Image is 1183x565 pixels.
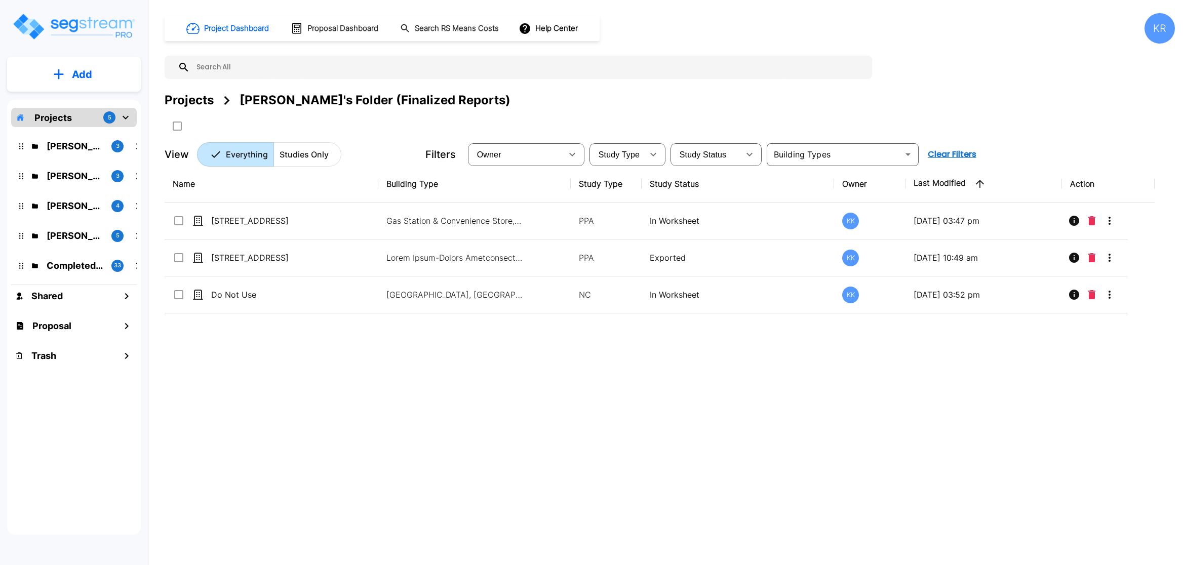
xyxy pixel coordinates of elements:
th: Building Type [378,166,571,203]
input: Search All [190,56,867,79]
button: Delete [1084,248,1099,268]
button: Help Center [517,19,582,38]
button: Studies Only [273,142,341,167]
span: Study Type [599,150,640,159]
button: Proposal Dashboard [287,18,384,39]
div: Select [470,140,562,169]
input: Building Types [770,147,899,162]
div: Select [591,140,643,169]
p: In Worksheet [650,215,826,227]
button: Delete [1084,211,1099,231]
p: Lorem Ipsum-Dolors Ametconsect, Adipi Elits-Doeius Temporincid, Utlab Etdol-Magnaa Enimadminim, V... [386,252,523,264]
button: Add [7,60,141,89]
p: 4 [116,201,120,210]
button: Everything [197,142,274,167]
h1: Search RS Means Costs [415,23,499,34]
p: 33 [114,261,121,270]
p: In Worksheet [650,289,826,301]
button: Project Dashboard [182,17,274,39]
th: Last Modified [905,166,1062,203]
p: Projects [34,111,72,125]
div: [PERSON_NAME]'s Folder (Finalized Reports) [240,91,510,109]
p: View [165,147,189,162]
button: More-Options [1099,285,1120,305]
p: Everything [226,148,268,160]
h1: Shared [31,289,63,303]
p: M.E. Folder [47,199,103,213]
span: Owner [477,150,501,159]
p: 5 [116,231,120,240]
p: [STREET_ADDRESS] [211,215,312,227]
h1: Project Dashboard [204,23,269,34]
th: Owner [834,166,905,203]
button: More-Options [1099,211,1120,231]
div: Projects [165,91,214,109]
p: [DATE] 03:52 pm [914,289,1054,301]
p: Jon's Folder [47,229,103,243]
p: Gas Station & Convenience Store, Gas Station Site [386,215,523,227]
th: Study Type [571,166,642,203]
span: Study Status [680,150,727,159]
button: Clear Filters [924,144,980,165]
p: [DATE] 10:49 am [914,252,1054,264]
p: Filters [425,147,456,162]
p: [STREET_ADDRESS] [211,252,312,264]
div: KK [842,250,859,266]
th: Action [1062,166,1155,203]
h1: Trash [31,349,56,362]
h1: Proposal [32,319,71,333]
p: [GEOGRAPHIC_DATA], [GEOGRAPHIC_DATA] [386,289,523,301]
p: NC [579,289,634,301]
div: Select [673,140,739,169]
p: Completed Client Reports 2025 [47,259,103,272]
p: Do Not Use [211,289,312,301]
p: Karina's Folder [47,169,103,183]
button: Search RS Means Costs [396,19,504,38]
h1: Proposal Dashboard [307,23,378,34]
div: Platform [197,142,341,167]
img: Logo [12,12,136,41]
div: KR [1145,13,1175,44]
div: KK [842,213,859,229]
button: More-Options [1099,248,1120,268]
p: [DATE] 03:47 pm [914,215,1054,227]
p: 3 [116,142,120,150]
p: PPA [579,252,634,264]
p: 5 [108,113,111,122]
button: SelectAll [167,116,187,136]
p: Kristina's Folder (Finalized Reports) [47,139,103,153]
p: Studies Only [280,148,329,160]
p: Exported [650,252,826,264]
th: Name [165,166,378,203]
button: Info [1064,285,1084,305]
button: Delete [1084,285,1099,305]
p: 3 [116,172,120,180]
p: Add [72,67,92,82]
button: Info [1064,248,1084,268]
div: KK [842,287,859,303]
p: PPA [579,215,634,227]
th: Study Status [642,166,834,203]
button: Open [901,147,915,162]
button: Info [1064,211,1084,231]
